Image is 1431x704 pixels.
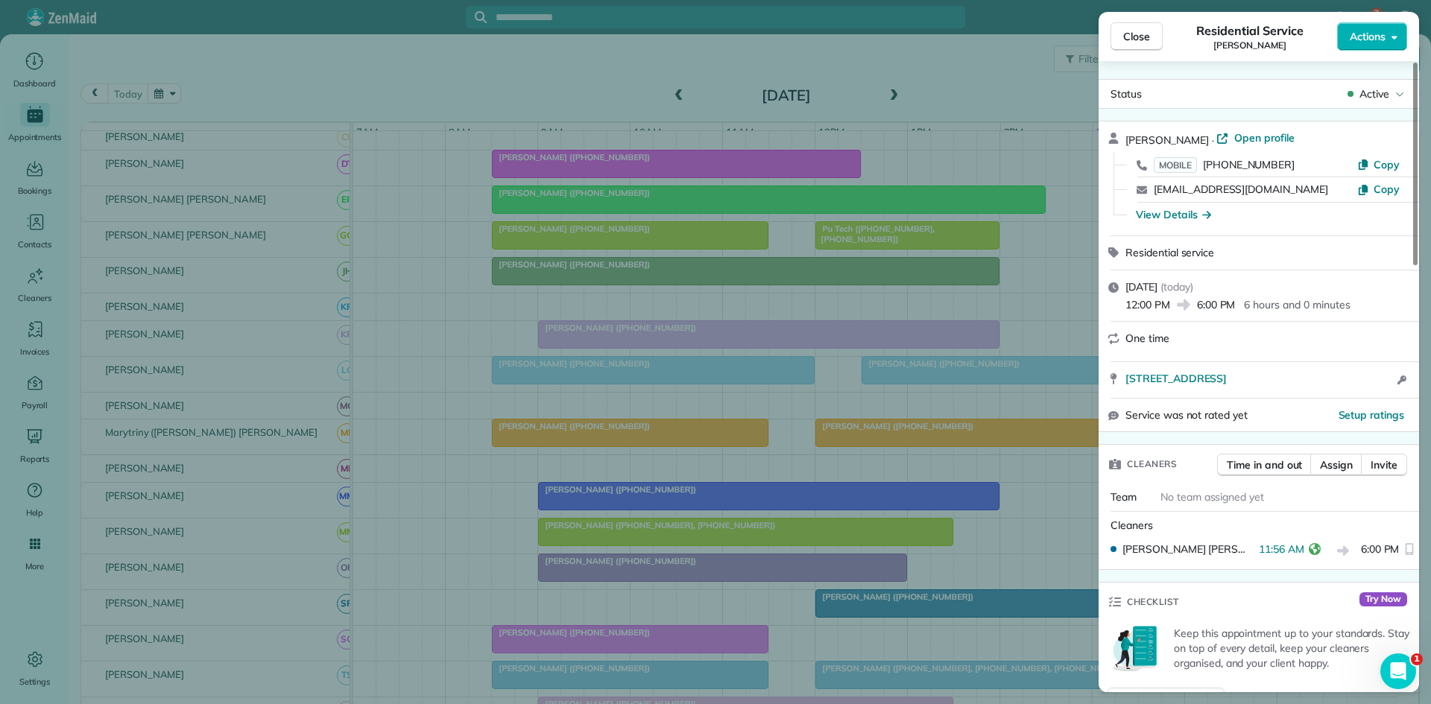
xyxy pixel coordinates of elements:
[1227,457,1302,472] span: Time in and out
[1127,594,1179,609] span: Checklist
[1361,454,1407,476] button: Invite
[1310,454,1362,476] button: Assign
[1320,457,1353,472] span: Assign
[1357,182,1400,197] button: Copy
[1125,371,1393,386] a: [STREET_ADDRESS]
[1127,457,1177,472] span: Cleaners
[1125,246,1214,259] span: Residential service
[1350,29,1386,44] span: Actions
[1393,371,1410,389] button: Open access information
[1209,134,1217,146] span: ·
[1125,280,1157,294] span: [DATE]
[1259,542,1304,560] span: 11:56 AM
[1136,207,1211,222] button: View Details
[1111,87,1142,101] span: Status
[1339,408,1405,422] button: Setup ratings
[1160,490,1264,504] span: No team assigned yet
[1125,408,1248,423] span: Service was not rated yet
[1234,130,1295,145] span: Open profile
[1125,297,1170,312] span: 12:00 PM
[1125,371,1227,386] span: [STREET_ADDRESS]
[1154,157,1295,172] a: MOBILE[PHONE_NUMBER]
[1244,297,1350,312] p: 6 hours and 0 minutes
[1154,183,1328,196] a: [EMAIL_ADDRESS][DOMAIN_NAME]
[1197,297,1236,312] span: 6:00 PM
[1203,158,1295,171] span: [PHONE_NUMBER]
[1125,133,1209,147] span: [PERSON_NAME]
[1217,454,1312,476] button: Time in and out
[1371,457,1397,472] span: Invite
[1380,653,1416,689] iframe: Intercom live chat
[1125,332,1169,345] span: One time
[1160,280,1193,294] span: ( today )
[1154,157,1197,173] span: MOBILE
[1111,519,1153,532] span: Cleaners
[1361,542,1400,560] span: 6:00 PM
[1174,626,1410,670] p: Keep this appointment up to your standards. Stay on top of every detail, keep your cleaners organ...
[1359,592,1407,607] span: Try Now
[1111,490,1137,504] span: Team
[1111,22,1163,51] button: Close
[1374,158,1400,171] span: Copy
[1196,22,1303,39] span: Residential Service
[1216,130,1295,145] a: Open profile
[1123,29,1150,44] span: Close
[1411,653,1423,665] span: 1
[1374,183,1400,196] span: Copy
[1122,542,1253,556] span: [PERSON_NAME] [PERSON_NAME]
[1359,86,1389,101] span: Active
[1357,157,1400,172] button: Copy
[1213,39,1286,51] span: [PERSON_NAME]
